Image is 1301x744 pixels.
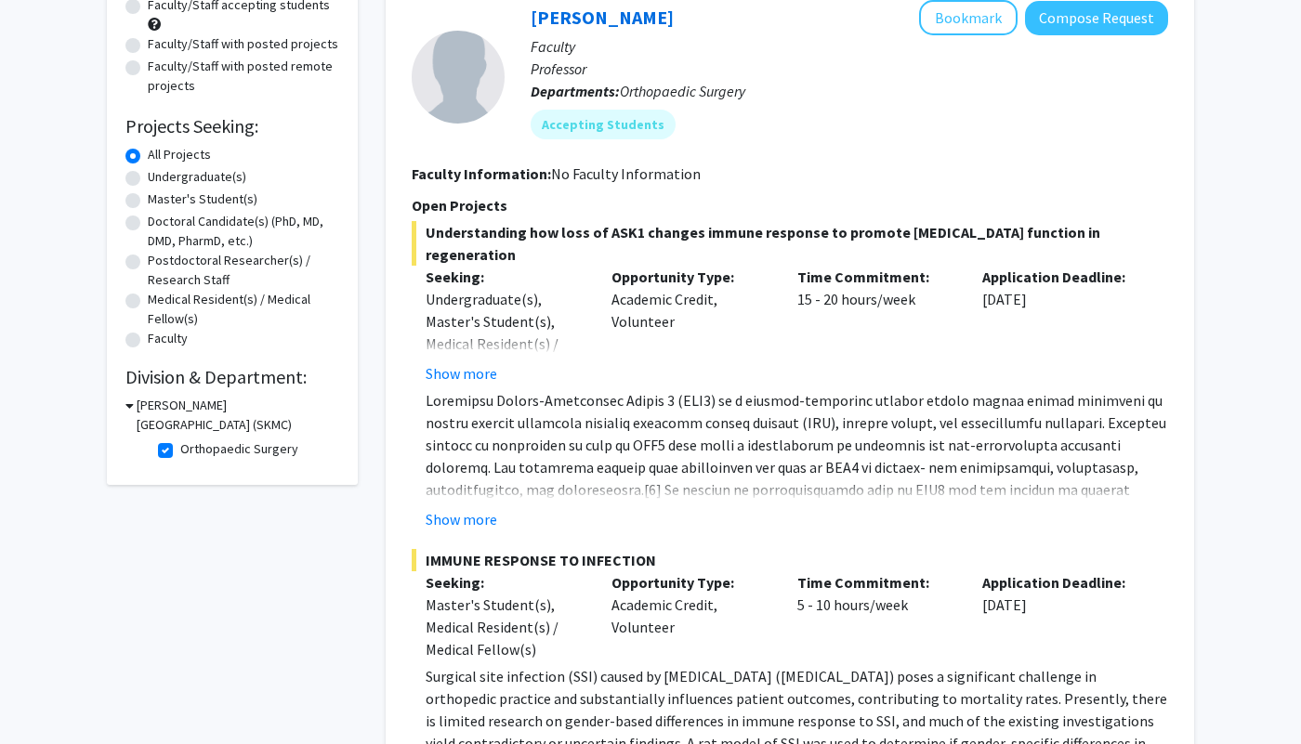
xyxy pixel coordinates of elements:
div: Academic Credit, Volunteer [598,266,783,385]
label: Faculty/Staff with posted remote projects [148,57,339,96]
div: Undergraduate(s), Master's Student(s), Medical Resident(s) / Medical Fellow(s) [426,288,584,377]
div: Master's Student(s), Medical Resident(s) / Medical Fellow(s) [426,594,584,660]
label: Undergraduate(s) [148,167,246,187]
p: Open Projects [412,194,1168,216]
div: 15 - 20 hours/week [783,266,969,385]
b: Faculty Information: [412,164,551,183]
mat-chip: Accepting Students [531,110,676,139]
p: Faculty [531,35,1168,58]
div: Academic Credit, Volunteer [598,571,783,660]
button: Show more [426,508,497,530]
p: Application Deadline: [982,571,1140,594]
label: Faculty [148,329,188,348]
div: [DATE] [968,266,1154,385]
h2: Division & Department: [125,366,339,388]
b: Departments: [531,82,620,100]
label: Doctoral Candidate(s) (PhD, MD, DMD, PharmD, etc.) [148,212,339,251]
p: Seeking: [426,571,584,594]
label: Orthopaedic Surgery [180,439,298,459]
div: [DATE] [968,571,1154,660]
span: Understanding how loss of ASK1 changes immune response to promote [MEDICAL_DATA] function in rege... [412,221,1168,266]
span: IMMUNE RESPONSE TO INFECTION [412,549,1168,571]
p: Time Commitment: [797,266,955,288]
a: [PERSON_NAME] [531,6,674,29]
span: Orthopaedic Surgery [620,82,745,100]
p: Seeking: [426,266,584,288]
label: Master's Student(s) [148,189,257,209]
button: Show more [426,362,497,385]
iframe: Chat [14,660,79,730]
label: All Projects [148,145,211,164]
p: Opportunity Type: [611,571,769,594]
h2: Projects Seeking: [125,115,339,137]
button: Compose Request to Theresa Freeman [1025,1,1168,35]
label: Medical Resident(s) / Medical Fellow(s) [148,290,339,329]
label: Postdoctoral Researcher(s) / Research Staff [148,251,339,290]
p: Application Deadline: [982,266,1140,288]
span: No Faculty Information [551,164,701,183]
div: 5 - 10 hours/week [783,571,969,660]
h3: [PERSON_NAME][GEOGRAPHIC_DATA] (SKMC) [137,396,339,435]
p: Professor [531,58,1168,80]
p: Time Commitment: [797,571,955,594]
p: Opportunity Type: [611,266,769,288]
label: Faculty/Staff with posted projects [148,34,338,54]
